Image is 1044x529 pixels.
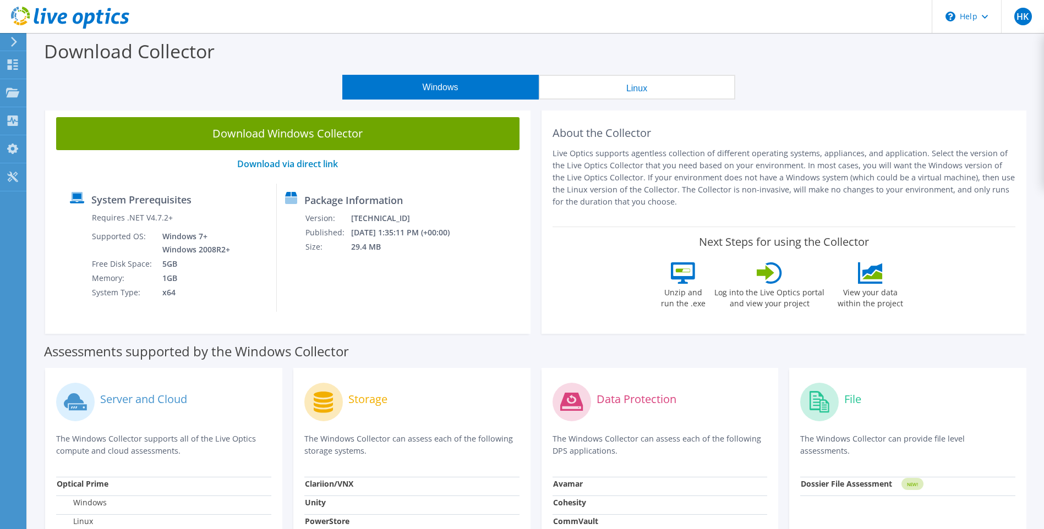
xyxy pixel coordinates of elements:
[553,478,583,489] strong: Avamar
[305,497,326,508] strong: Unity
[304,195,403,206] label: Package Information
[305,225,351,240] td: Published:
[699,235,869,249] label: Next Steps for using the Collector
[597,394,676,405] label: Data Protection
[154,271,232,285] td: 1GB
[658,284,708,309] label: Unzip and run the .exe
[91,229,154,257] td: Supported OS:
[553,147,1016,208] p: Live Optics supports agentless collection of different operating systems, appliances, and applica...
[945,12,955,21] svg: \n
[237,158,338,170] a: Download via direct link
[91,285,154,300] td: System Type:
[305,211,351,225] td: Version:
[91,257,154,271] td: Free Disk Space:
[305,516,349,526] strong: PowerStore
[304,433,520,457] p: The Windows Collector can assess each of the following storage systems.
[907,481,918,487] tspan: NEW!
[844,394,861,405] label: File
[342,75,539,100] button: Windows
[553,433,768,457] p: The Windows Collector can assess each of the following DPS applications.
[56,117,520,150] a: Download Windows Collector
[801,478,892,489] strong: Dossier File Assessment
[56,433,271,457] p: The Windows Collector supports all of the Live Optics compute and cloud assessments.
[305,478,353,489] strong: Clariion/VNX
[154,285,232,300] td: x64
[800,433,1015,457] p: The Windows Collector can provide file level assessments.
[154,229,232,257] td: Windows 7+ Windows 2008R2+
[539,75,735,100] button: Linux
[553,497,586,508] strong: Cohesity
[830,284,910,309] label: View your data within the project
[57,478,108,489] strong: Optical Prime
[91,271,154,285] td: Memory:
[553,126,1016,140] h2: About the Collector
[553,516,598,526] strong: CommVault
[1014,8,1032,25] span: HK
[57,497,107,508] label: Windows
[154,257,232,271] td: 5GB
[351,225,464,240] td: [DATE] 1:35:11 PM (+00:00)
[44,38,215,64] label: Download Collector
[351,240,464,254] td: 29.4 MB
[351,211,464,225] td: [TECHNICAL_ID]
[91,194,192,205] label: System Prerequisites
[348,394,387,405] label: Storage
[714,284,825,309] label: Log into the Live Optics portal and view your project
[92,212,173,223] label: Requires .NET V4.7.2+
[44,346,349,357] label: Assessments supported by the Windows Collector
[100,394,187,405] label: Server and Cloud
[305,240,351,254] td: Size:
[57,516,93,527] label: Linux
